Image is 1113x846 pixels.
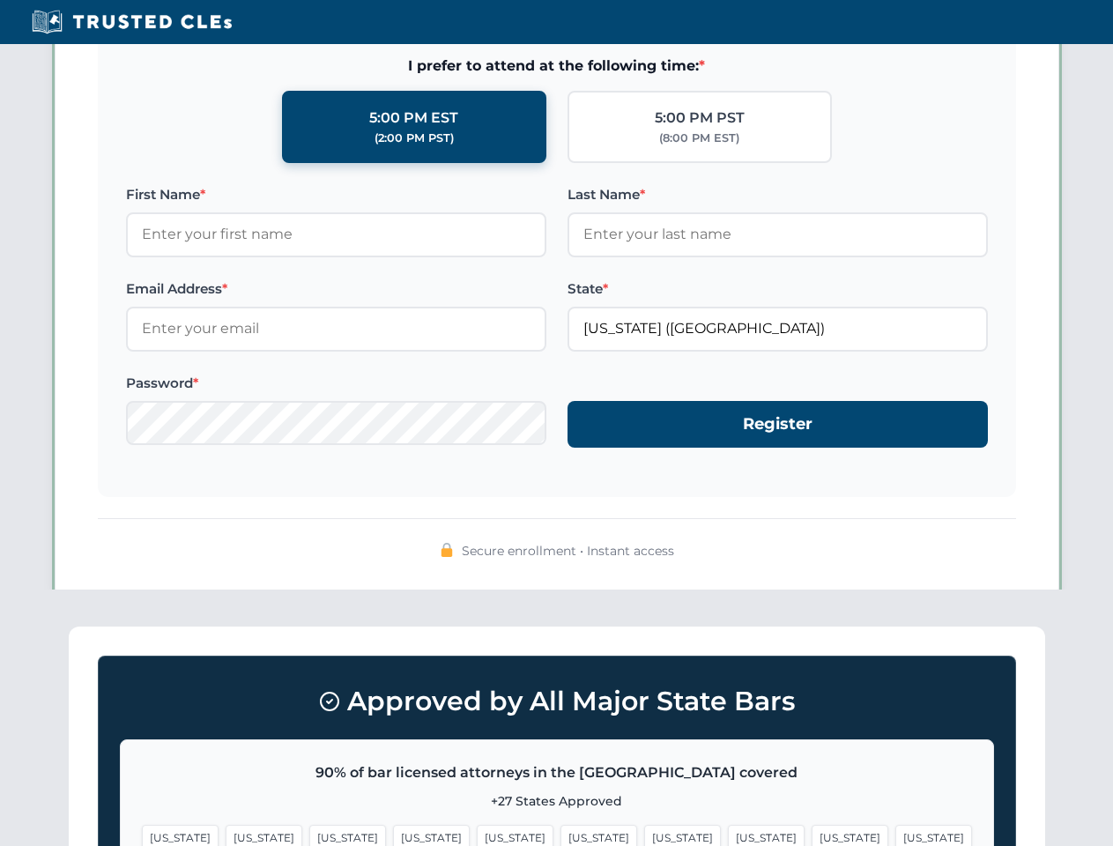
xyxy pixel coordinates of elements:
[126,373,546,394] label: Password
[126,212,546,256] input: Enter your first name
[369,107,458,130] div: 5:00 PM EST
[126,184,546,205] label: First Name
[120,678,994,725] h3: Approved by All Major State Bars
[568,278,988,300] label: State
[659,130,739,147] div: (8:00 PM EST)
[568,401,988,448] button: Register
[462,541,674,560] span: Secure enrollment • Instant access
[568,307,988,351] input: Florida (FL)
[142,791,972,811] p: +27 States Approved
[126,307,546,351] input: Enter your email
[26,9,237,35] img: Trusted CLEs
[126,55,988,78] span: I prefer to attend at the following time:
[375,130,454,147] div: (2:00 PM PST)
[126,278,546,300] label: Email Address
[440,543,454,557] img: 🔒
[568,212,988,256] input: Enter your last name
[568,184,988,205] label: Last Name
[142,761,972,784] p: 90% of bar licensed attorneys in the [GEOGRAPHIC_DATA] covered
[655,107,745,130] div: 5:00 PM PST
